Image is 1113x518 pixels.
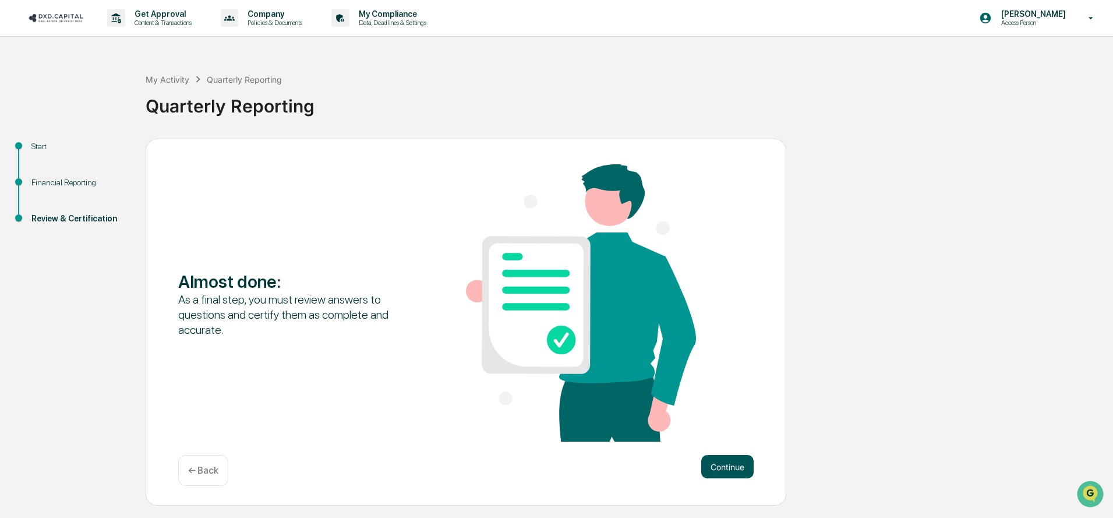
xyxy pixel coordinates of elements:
[146,86,1107,117] div: Quarterly Reporting
[1076,480,1107,511] iframe: Open customer support
[116,198,141,206] span: Pylon
[992,19,1072,27] p: Access Person
[28,12,84,23] img: logo
[31,140,127,153] div: Start
[198,93,212,107] button: Start new chat
[146,75,189,84] div: My Activity
[178,271,408,292] div: Almost done :
[701,455,754,478] button: Continue
[12,148,21,157] div: 🖐️
[12,170,21,179] div: 🔎
[125,9,197,19] p: Get Approval
[82,197,141,206] a: Powered byPylon
[349,19,432,27] p: Data, Deadlines & Settings
[80,142,149,163] a: 🗄️Attestations
[238,19,308,27] p: Policies & Documents
[40,101,147,110] div: We're available if you need us!
[12,89,33,110] img: 1746055101610-c473b297-6a78-478c-a979-82029cc54cd1
[178,292,408,337] div: As a final step, you must review answers to questions and certify them as complete and accurate.
[207,75,282,84] div: Quarterly Reporting
[7,142,80,163] a: 🖐️Preclearance
[992,9,1072,19] p: [PERSON_NAME]
[84,148,94,157] div: 🗄️
[23,169,73,181] span: Data Lookup
[23,147,75,158] span: Preclearance
[466,164,696,442] img: Almost done
[31,213,127,225] div: Review & Certification
[31,177,127,189] div: Financial Reporting
[12,24,212,43] p: How can we help?
[96,147,144,158] span: Attestations
[40,89,191,101] div: Start new chat
[7,164,78,185] a: 🔎Data Lookup
[125,19,197,27] p: Content & Transactions
[238,9,308,19] p: Company
[188,465,218,476] p: ← Back
[349,9,432,19] p: My Compliance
